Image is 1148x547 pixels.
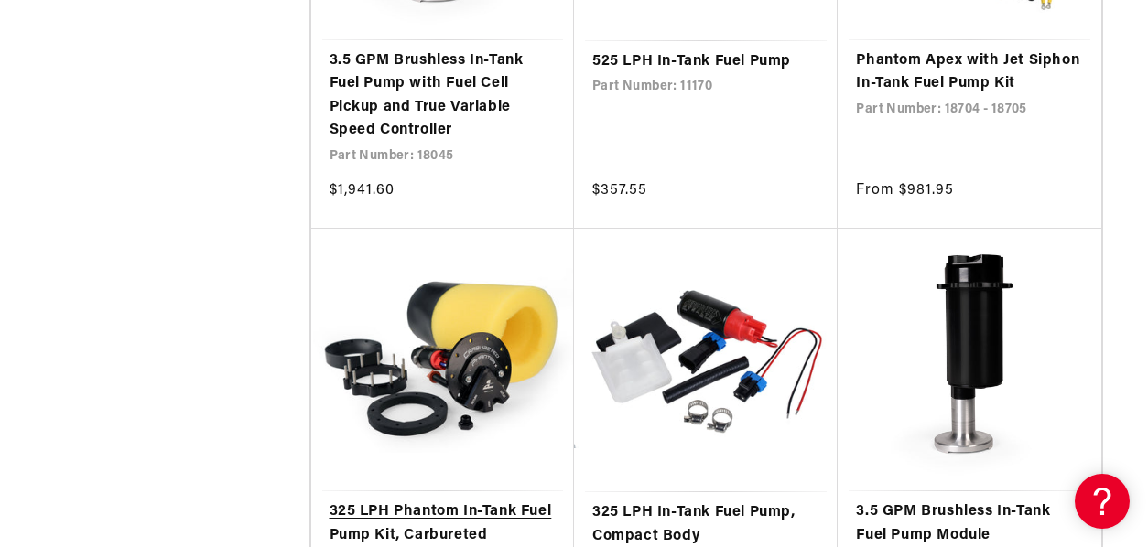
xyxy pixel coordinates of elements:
[856,500,1082,547] a: 3.5 GPM Brushless In-Tank Fuel Pump Module
[592,50,819,74] a: 525 LPH In-Tank Fuel Pump
[330,49,556,143] a: 3.5 GPM Brushless In-Tank Fuel Pump with Fuel Cell Pickup and True Variable Speed Controller
[856,49,1082,96] a: Phantom Apex with Jet Siphon In-Tank Fuel Pump Kit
